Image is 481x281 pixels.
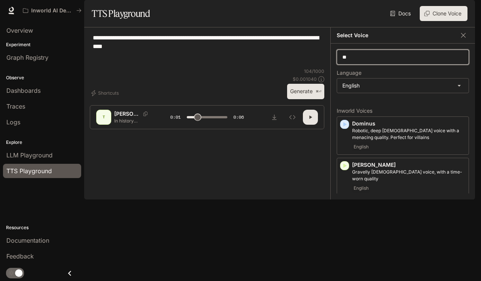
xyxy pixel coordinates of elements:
[352,169,466,182] p: Gravelly male voice, with a time-worn quality
[92,6,150,21] h1: TTS Playground
[337,79,469,93] div: English
[20,3,85,18] button: All workspaces
[285,110,300,125] button: Inspect
[170,113,181,121] span: 0:01
[352,142,370,151] span: English
[114,110,140,118] p: [PERSON_NAME]
[352,127,466,141] p: Robotic, deep male voice with a menacing quality. Perfect for villains
[233,113,244,121] span: 0:06
[389,6,414,21] a: Docs
[31,8,73,14] p: Inworld AI Demos
[140,112,151,116] button: Copy Voice ID
[420,6,467,21] button: Clone Voice
[352,120,466,127] p: Dominus
[293,76,317,82] p: $ 0.001040
[98,111,110,123] div: T
[316,89,321,94] p: ⌘⏎
[352,161,466,169] p: [PERSON_NAME]
[337,70,362,76] p: Language
[114,118,152,124] p: In history [PERSON_NAME]'s we discover the weird things that all have happened in our world, beyo...
[287,84,324,99] button: Generate⌘⏎
[267,110,282,125] button: Download audio
[90,87,122,99] button: Shortcuts
[352,184,370,193] span: English
[337,108,469,113] p: Inworld Voices
[304,68,324,74] p: 104 / 1000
